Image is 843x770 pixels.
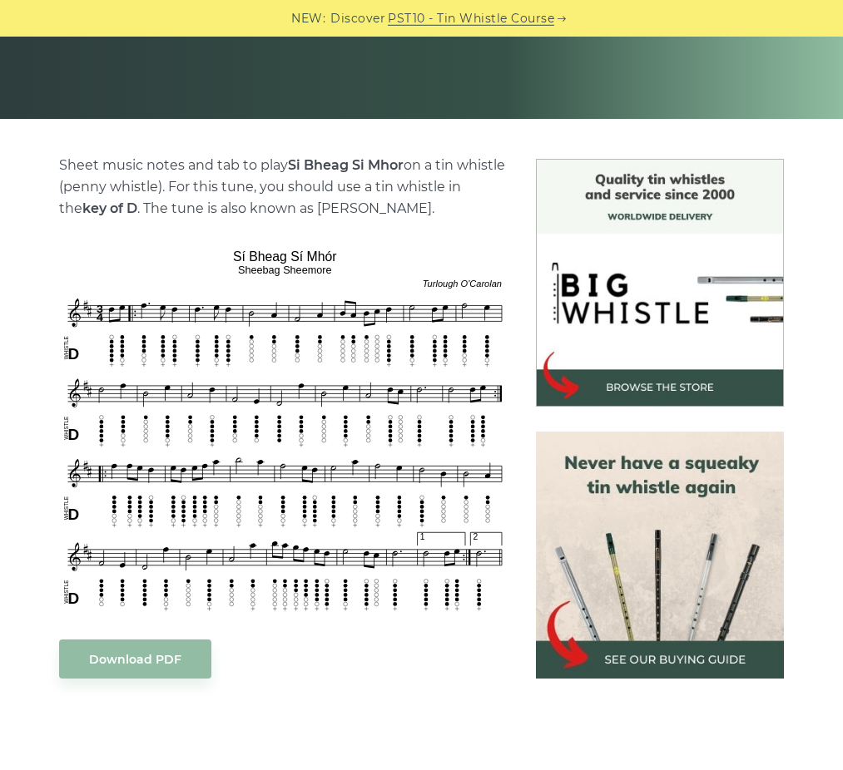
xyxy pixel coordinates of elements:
[82,200,137,216] strong: key of D
[536,432,784,679] img: tin whistle buying guide
[330,9,385,28] span: Discover
[59,639,211,679] a: Download PDF
[59,244,511,615] img: SÃ­ Bheag SÃ­ MhÃ³r Tin Whistle Tab & Sheet Music
[59,155,511,220] p: Sheet music notes and tab to play on a tin whistle (penny whistle). For this tune, you should use...
[288,157,404,173] strong: Si Bheag Si­ Mhor
[388,9,554,28] a: PST10 - Tin Whistle Course
[291,9,325,28] span: NEW:
[536,159,784,407] img: BigWhistle Tin Whistle Store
